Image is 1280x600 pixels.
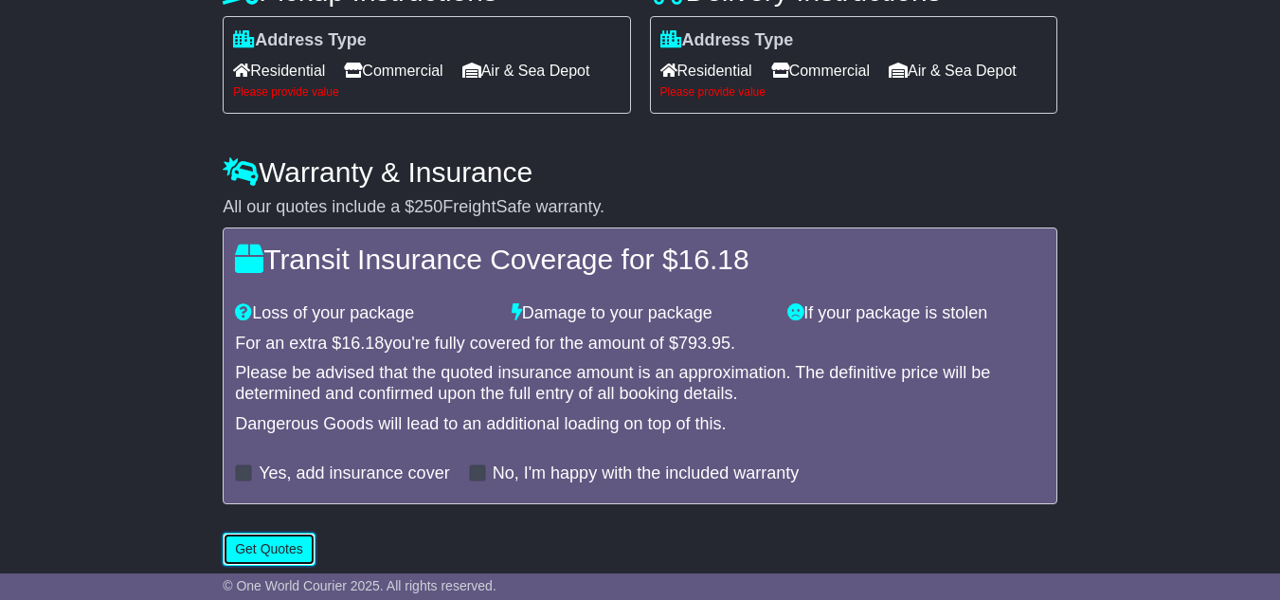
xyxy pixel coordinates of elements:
[493,464,800,484] label: No, I'm happy with the included warranty
[462,56,590,85] span: Air & Sea Depot
[235,414,1045,435] div: Dangerous Goods will lead to an additional loading on top of this.
[233,85,620,99] div: Please provide value
[678,334,730,353] span: 793.95
[771,56,870,85] span: Commercial
[233,56,325,85] span: Residential
[344,56,442,85] span: Commercial
[778,303,1055,324] div: If your package is stolen
[223,578,496,593] span: © One World Courier 2025. All rights reserved.
[223,156,1057,188] h4: Warranty & Insurance
[660,30,794,51] label: Address Type
[223,533,315,566] button: Get Quotes
[502,303,779,324] div: Damage to your package
[660,56,752,85] span: Residential
[223,197,1057,218] div: All our quotes include a $ FreightSafe warranty.
[235,363,1045,404] div: Please be advised that the quoted insurance amount is an approximation. The definitive price will...
[660,85,1047,99] div: Please provide value
[341,334,384,353] span: 16.18
[235,334,1045,355] div: For an extra $ you're fully covered for the amount of $ .
[678,244,749,275] span: 16.18
[259,464,449,484] label: Yes, add insurance cover
[235,244,1045,275] h4: Transit Insurance Coverage for $
[233,30,367,51] label: Address Type
[889,56,1017,85] span: Air & Sea Depot
[225,303,502,324] div: Loss of your package
[414,197,442,216] span: 250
